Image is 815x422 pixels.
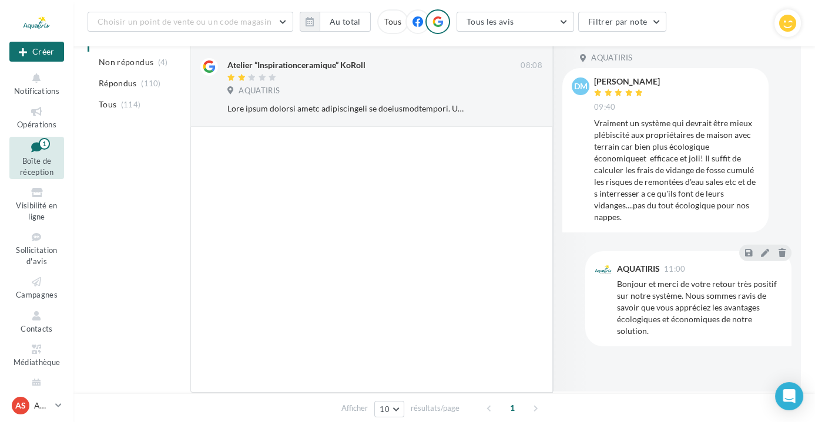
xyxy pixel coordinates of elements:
span: Opérations [17,120,56,129]
span: 08:08 [521,60,542,71]
span: Afficher [341,403,368,414]
a: Calendrier [9,374,64,403]
a: Sollicitation d'avis [9,228,64,268]
span: 10 [380,404,390,414]
span: Contacts [21,324,53,333]
button: Notifications [9,69,64,98]
div: [PERSON_NAME] [594,77,660,86]
span: Médiathèque [14,357,61,367]
a: Boîte de réception1 [9,137,64,180]
div: Lore ipsum dolorsi ametc adipiscingeli se doeiusmodtempori. Ut laboreetdo, M. Aliquaeni, a min ve... [227,103,466,114]
button: Filtrer par note [578,12,667,32]
button: Au total [300,12,371,32]
span: Sollicitation d'avis [16,245,57,266]
span: Tous les avis [467,16,514,26]
span: dm [574,80,588,92]
div: Nouvelle campagne [9,42,64,62]
p: AQUATIRIS Siège [34,400,51,411]
button: Choisir un point de vente ou un code magasin [88,12,293,32]
span: 11:00 [664,265,686,273]
a: Médiathèque [9,340,64,369]
span: résultats/page [411,403,460,414]
a: Opérations [9,103,64,131]
div: Vraiment un système qui devrait être mieux plébiscité aux propriétaires de maison avec terrain ca... [594,117,759,223]
span: Notifications [14,86,59,96]
span: (4) [158,58,168,67]
button: 10 [374,401,404,417]
span: Choisir un point de vente ou un code magasin [98,16,271,26]
div: AQUATIRIS [617,265,660,273]
span: Répondus [99,77,137,89]
span: AQUATIRIS [591,53,632,63]
span: (110) [141,79,161,88]
button: Au total [320,12,371,32]
span: AQUATIRIS [239,86,280,96]
a: AS AQUATIRIS Siège [9,394,64,417]
button: Créer [9,42,64,62]
button: Tous les avis [457,12,574,32]
span: (114) [121,100,141,109]
span: Non répondus [99,56,153,68]
span: 1 [503,399,522,417]
a: Visibilité en ligne [9,184,64,224]
span: Boîte de réception [20,156,53,177]
a: Campagnes [9,273,64,302]
span: Visibilité en ligne [16,201,57,221]
a: Contacts [9,307,64,336]
div: Tous [377,9,408,34]
span: Campagnes [16,290,58,299]
div: Open Intercom Messenger [775,382,803,410]
span: 09:40 [594,102,616,113]
div: Atelier “Inspirationceramique” KoRoll [227,59,365,71]
div: 1 [39,138,50,150]
div: Bonjour et merci de votre retour très positif sur notre système. Nous sommes ravis de savoir que ... [617,278,782,337]
span: Tous [99,99,116,110]
span: AS [15,400,26,411]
